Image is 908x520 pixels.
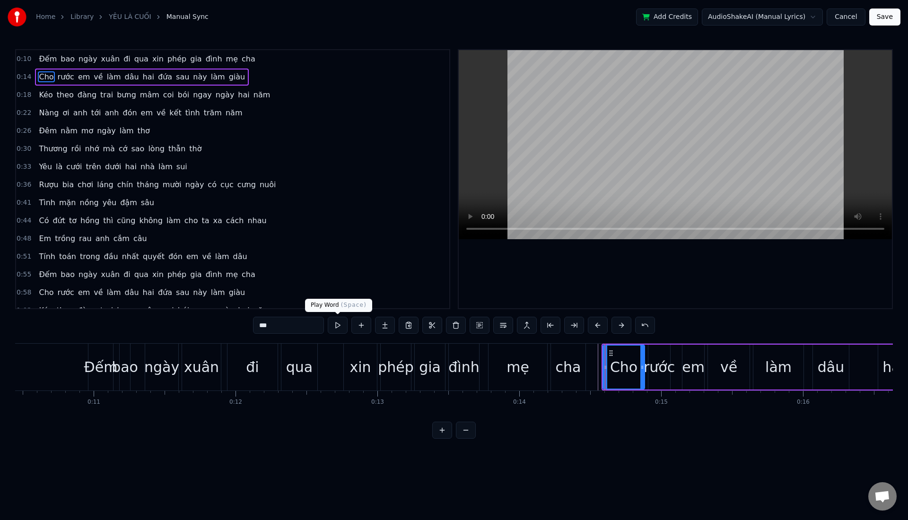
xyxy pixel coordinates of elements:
span: 0:30 [17,144,31,154]
span: Em [38,233,52,244]
span: 0:55 [17,270,31,279]
span: sau [175,287,190,298]
div: đi [246,356,259,378]
span: chín [116,179,134,190]
span: hai [142,71,155,82]
span: giàu [228,71,246,82]
span: nhớ [84,143,100,154]
span: ngày [215,305,236,316]
span: xuân [100,269,121,280]
span: bói [177,305,190,316]
span: cưng [236,179,257,190]
span: làm [119,125,135,136]
span: cưới [65,161,83,172]
div: về [720,356,737,378]
span: xin [151,53,165,64]
span: ( Space ) [341,302,367,308]
span: em [77,71,91,82]
span: về [201,251,212,262]
span: Tình [38,197,56,208]
span: có [207,179,218,190]
span: trên [85,161,102,172]
span: em [77,287,91,298]
div: 0:12 [229,399,242,406]
div: 0:15 [655,399,668,406]
span: trăm [203,107,223,118]
span: thờ [188,143,202,154]
span: Yêu [38,161,53,172]
span: 0:44 [17,216,31,225]
span: phép [166,53,187,64]
span: Rượu [38,179,59,190]
span: rồi [70,143,82,154]
span: ta [201,215,210,226]
button: Save [869,9,900,26]
span: Kéo [38,305,53,316]
div: hai [882,356,904,378]
span: láng [96,179,114,190]
span: 0:36 [17,180,31,190]
span: quyết [142,251,166,262]
span: cũng [116,215,136,226]
span: Cho [38,287,54,298]
span: ngay [192,89,213,100]
span: Manual Sync [166,12,209,22]
span: sao [130,143,145,154]
span: anh [95,233,111,244]
div: rước [644,356,675,378]
span: kết [168,107,182,118]
span: dưới [104,161,122,172]
div: gia [419,356,441,378]
span: năm [253,89,271,100]
span: cha [241,269,256,280]
span: cục [219,179,235,190]
span: theo [56,89,75,100]
span: 0:51 [17,252,31,261]
span: là [55,161,63,172]
span: Đêm [38,125,58,136]
span: đứa [157,71,173,82]
span: trai [99,305,114,316]
span: nhà [140,161,156,172]
span: mà [102,143,115,154]
span: 0:33 [17,162,31,172]
span: về [93,71,104,82]
span: hai [237,305,250,316]
span: đón [167,251,183,262]
span: anh [104,107,120,118]
a: YÊU LÀ CUỐI [109,12,151,22]
img: youka [8,8,26,26]
span: câu [132,233,148,244]
span: trai [99,89,114,100]
div: dâu [818,356,844,378]
span: tháng [136,179,160,190]
span: ngay [192,305,213,316]
span: đậm [119,197,138,208]
span: Đếm [38,53,58,64]
span: chơi [77,179,94,190]
span: làm [166,215,182,226]
span: ơi [62,107,70,118]
span: em [185,251,199,262]
span: làm [157,161,174,172]
span: Cho [38,71,54,82]
span: hai [237,89,250,100]
span: cha [241,53,256,64]
span: ngày [78,269,98,280]
span: bưng [116,305,137,316]
span: mơ [80,125,94,136]
span: rước [57,287,75,298]
span: hồng [79,215,100,226]
span: 0:58 [17,288,31,297]
span: trồng [54,233,76,244]
span: 0:22 [17,108,31,118]
span: Thương [38,143,68,154]
div: xuân [184,356,219,378]
span: lòng [147,143,166,154]
div: em [682,356,705,378]
button: Add Credits [636,9,698,26]
span: ngày [96,125,117,136]
div: phép [378,356,414,378]
span: 0:48 [17,234,31,243]
span: Nàng [38,107,60,118]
